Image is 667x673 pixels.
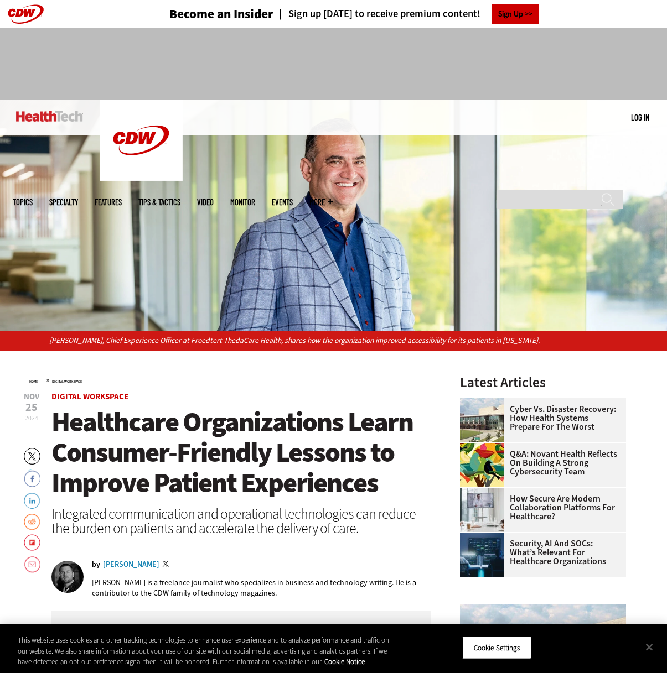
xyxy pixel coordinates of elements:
[100,173,183,184] a: CDW
[460,398,504,442] img: University of Vermont Medical Center’s main campus
[460,450,619,476] a: Q&A: Novant Health Reflects on Building a Strong Cybersecurity Team
[29,375,431,384] div: »
[460,488,504,532] img: care team speaks with physician over conference call
[51,404,413,501] span: Healthcare Organizations Learn Consumer-Friendly Lessons to Improve Patient Experiences
[460,398,510,407] a: University of Vermont Medical Center’s main campus
[24,402,39,413] span: 25
[460,494,619,521] a: How Secure Are Modern Collaboration Platforms for Healthcare?
[132,39,535,88] iframe: advertisement
[51,611,431,644] div: media player
[197,198,214,206] a: Video
[462,636,531,659] button: Cookie Settings
[460,405,619,431] a: Cyber vs. Disaster Recovery: How Health Systems Prepare for the Worst
[29,379,38,384] a: Home
[460,533,510,541] a: security team in high-tech computer room
[95,198,122,206] a: Features
[92,561,100,568] span: by
[162,561,172,570] a: Twitter
[460,533,504,577] img: security team in high-tech computer room
[309,198,333,206] span: More
[460,539,619,566] a: Security, AI and SOCs: What’s Relevant for Healthcare Organizations
[273,9,480,19] a: Sign up [DATE] to receive premium content!
[100,100,183,181] img: Home
[169,8,273,20] h3: Become an Insider
[460,488,510,497] a: care team speaks with physician over conference call
[631,112,649,122] a: Log in
[52,379,82,384] a: Digital Workspace
[272,198,293,206] a: Events
[25,414,38,422] span: 2024
[128,8,273,20] a: Become an Insider
[103,561,159,568] a: [PERSON_NAME]
[13,198,33,206] span: Topics
[51,391,128,402] a: Digital Workspace
[24,393,39,401] span: Nov
[49,198,78,206] span: Specialty
[16,111,83,122] img: Home
[460,375,626,389] h3: Latest Articles
[92,577,431,598] p: [PERSON_NAME] is a freelance journalist who specializes in business and technology writing. He is...
[492,4,539,24] a: Sign Up
[138,198,180,206] a: Tips & Tactics
[49,335,618,347] p: [PERSON_NAME], Chief Experience Officer at Froedtert ThedaCare Health, shares how the organizatio...
[637,635,661,659] button: Close
[104,623,129,633] div: duration
[460,443,510,452] a: abstract illustration of a tree
[324,657,365,666] a: More information about your privacy
[230,198,255,206] a: MonITor
[18,635,400,667] div: This website uses cookies and other tracking technologies to enhance user experience and to analy...
[460,443,504,487] img: abstract illustration of a tree
[631,112,649,123] div: User menu
[51,507,431,535] div: Integrated communication and operational technologies can reduce the burden on patients and accel...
